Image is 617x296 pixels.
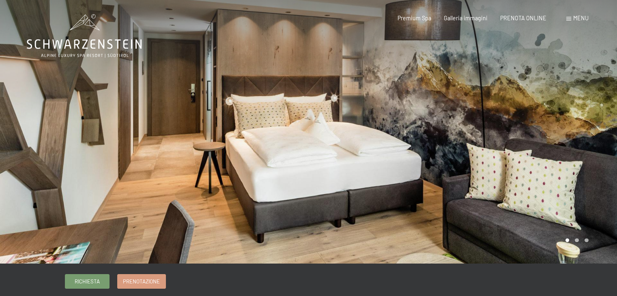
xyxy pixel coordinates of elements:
a: PRENOTA ONLINE [500,15,546,21]
span: Menu [573,15,589,21]
a: Richiesta [65,275,109,288]
a: Prenotazione [118,275,165,288]
span: Prenotazione [123,278,160,285]
a: Premium Spa [398,15,431,21]
span: Richiesta [75,278,100,285]
a: Galleria immagini [444,15,488,21]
